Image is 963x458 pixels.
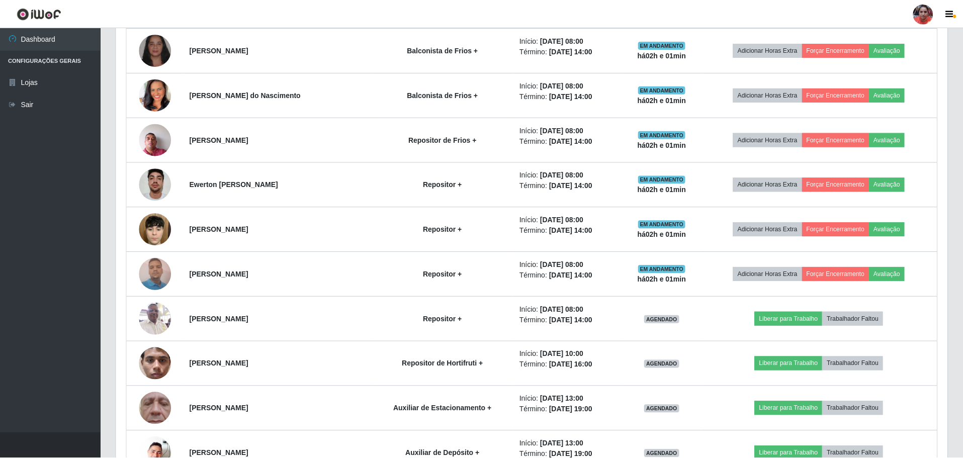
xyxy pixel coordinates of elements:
[190,449,249,457] strong: [PERSON_NAME]
[756,356,824,371] button: Liberar para Trabalho
[520,404,618,415] li: Término:
[646,449,681,457] span: AGENDADO
[139,297,171,340] img: 1758120306355.jpeg
[190,404,249,412] strong: [PERSON_NAME]
[639,275,688,283] strong: há 02 h e 01 min
[646,315,681,323] span: AGENDADO
[871,177,907,192] button: Avaliação
[871,43,907,57] button: Avaliação
[639,51,688,59] strong: há 02 h e 01 min
[190,315,249,323] strong: [PERSON_NAME]
[520,91,618,102] li: Término:
[520,170,618,180] li: Início:
[735,267,804,281] button: Adicionar Horas Extra
[139,118,171,161] img: 1659209415868.jpeg
[408,46,479,54] strong: Balconista de Frios +
[542,439,585,447] time: [DATE] 13:00
[424,315,463,323] strong: Repositor +
[640,265,687,273] span: EM ANDAMENTO
[542,260,585,268] time: [DATE] 08:00
[639,230,688,238] strong: há 02 h e 01 min
[646,405,681,413] span: AGENDADO
[551,360,594,369] time: [DATE] 16:00
[190,46,249,54] strong: [PERSON_NAME]
[824,312,885,326] button: Trabalhador Faltou
[139,66,171,124] img: 1758708195650.jpeg
[190,225,249,233] strong: [PERSON_NAME]
[520,215,618,225] li: Início:
[139,15,171,86] img: 1745772129750.jpeg
[640,86,687,94] span: EM ANDAMENTO
[542,126,585,134] time: [DATE] 08:00
[520,359,618,370] li: Término:
[520,125,618,136] li: Início:
[520,180,618,191] li: Término:
[520,80,618,91] li: Início:
[871,267,907,281] button: Avaliação
[542,81,585,89] time: [DATE] 08:00
[756,401,824,415] button: Liberar para Trabalho
[639,141,688,149] strong: há 02 h e 01 min
[190,180,279,189] strong: Ewerton [PERSON_NAME]
[551,181,594,190] time: [DATE] 14:00
[424,225,463,233] strong: Repositor +
[542,216,585,224] time: [DATE] 08:00
[640,220,687,228] span: EM ANDAMENTO
[804,133,871,147] button: Forçar Encerramento
[551,47,594,55] time: [DATE] 14:00
[735,177,804,192] button: Adicionar Horas Extra
[542,395,585,403] time: [DATE] 13:00
[139,205,171,254] img: 1751456560497.jpeg
[520,136,618,146] li: Término:
[735,43,804,57] button: Adicionar Horas Extra
[735,88,804,102] button: Adicionar Horas Extra
[408,91,479,99] strong: Balconista de Frios +
[542,171,585,179] time: [DATE] 08:00
[804,177,871,192] button: Forçar Encerramento
[520,349,618,359] li: Início:
[17,8,61,20] img: CoreUI Logo
[520,394,618,404] li: Início:
[139,337,171,390] img: 1748727768709.jpeg
[551,450,594,458] time: [DATE] 19:00
[190,91,302,99] strong: [PERSON_NAME] do Nascimento
[804,267,871,281] button: Forçar Encerramento
[409,136,478,144] strong: Repositor de Frios +
[735,133,804,147] button: Adicionar Horas Extra
[551,316,594,324] time: [DATE] 14:00
[403,359,484,368] strong: Repositor de Hortifruti +
[804,88,871,102] button: Forçar Encerramento
[804,43,871,57] button: Forçar Encerramento
[542,350,585,358] time: [DATE] 10:00
[824,401,885,415] button: Trabalhador Faltou
[520,438,618,449] li: Início:
[542,305,585,313] time: [DATE] 08:00
[824,356,885,371] button: Trabalhador Faltou
[190,136,249,144] strong: [PERSON_NAME]
[139,373,171,444] img: 1747494723003.jpeg
[551,92,594,100] time: [DATE] 14:00
[139,163,171,206] img: 1741968469890.jpeg
[551,137,594,145] time: [DATE] 14:00
[542,37,585,45] time: [DATE] 08:00
[639,96,688,104] strong: há 02 h e 01 min
[640,175,687,184] span: EM ANDAMENTO
[735,222,804,236] button: Adicionar Horas Extra
[520,315,618,325] li: Término:
[639,186,688,194] strong: há 02 h e 01 min
[190,359,249,368] strong: [PERSON_NAME]
[640,131,687,139] span: EM ANDAMENTO
[551,226,594,234] time: [DATE] 14:00
[520,270,618,281] li: Término:
[139,252,171,295] img: 1747319122183.jpeg
[871,133,907,147] button: Avaliação
[646,360,681,368] span: AGENDADO
[520,304,618,315] li: Início:
[804,222,871,236] button: Forçar Encerramento
[520,36,618,46] li: Início:
[520,46,618,57] li: Término:
[551,271,594,279] time: [DATE] 14:00
[520,259,618,270] li: Início:
[406,449,480,457] strong: Auxiliar de Depósito +
[551,405,594,413] time: [DATE] 19:00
